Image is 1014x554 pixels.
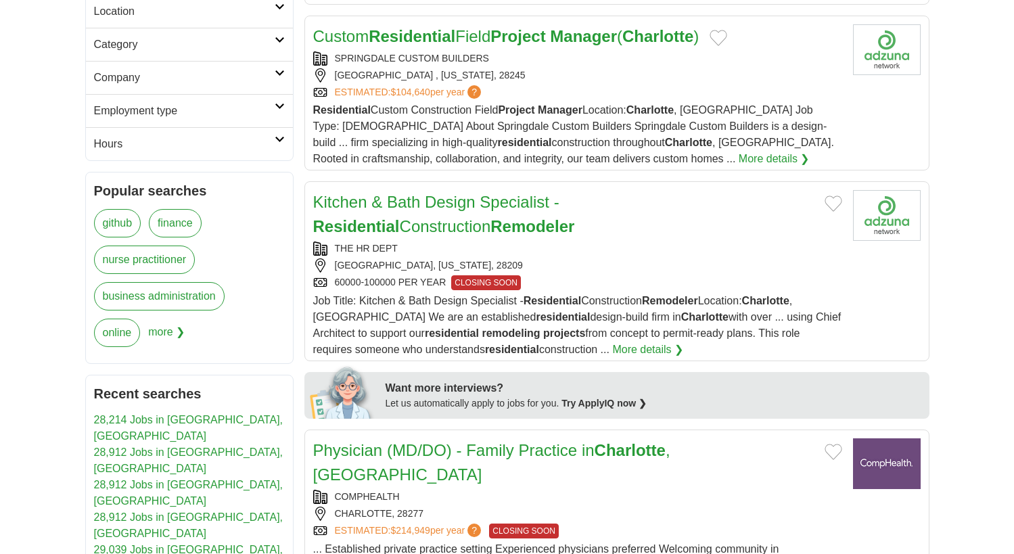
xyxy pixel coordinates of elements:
[313,193,575,235] a: Kitchen & Bath Design Specialist -ResidentialConstructionRemodeler
[622,27,693,45] strong: Charlotte
[490,27,545,45] strong: Project
[94,384,285,404] h2: Recent searches
[313,258,842,273] div: [GEOGRAPHIC_DATA], [US_STATE], 28209
[536,311,590,323] strong: residential
[313,104,834,164] span: Custom Construction Field Location: , [GEOGRAPHIC_DATA] Job Type: [DEMOGRAPHIC_DATA] About Spring...
[94,70,275,86] h2: Company
[825,195,842,212] button: Add to favorite jobs
[335,524,484,538] a: ESTIMATED:$214,949per year?
[86,94,293,127] a: Employment type
[313,241,842,256] div: THE HR DEPT
[94,319,141,347] a: online
[335,85,484,99] a: ESTIMATED:$104,640per year?
[94,136,275,152] h2: Hours
[94,37,275,53] h2: Category
[94,246,195,274] a: nurse practitioner
[853,190,921,241] img: Company logo
[369,27,455,45] strong: Residential
[467,524,481,537] span: ?
[313,507,842,521] div: CHARLOTTE, 28277
[86,61,293,94] a: Company
[681,311,729,323] strong: Charlotte
[485,344,539,355] strong: residential
[482,327,540,339] strong: remodeling
[94,479,283,507] a: 28,912 Jobs in [GEOGRAPHIC_DATA], [GEOGRAPHIC_DATA]
[313,27,699,45] a: CustomResidentialFieldProject Manager(Charlotte)
[94,511,283,539] a: 28,912 Jobs in [GEOGRAPHIC_DATA], [GEOGRAPHIC_DATA]
[313,68,842,83] div: [GEOGRAPHIC_DATA] , [US_STATE], 28245
[94,3,275,20] h2: Location
[86,127,293,160] a: Hours
[313,217,400,235] strong: Residential
[94,414,283,442] a: 28,214 Jobs in [GEOGRAPHIC_DATA], [GEOGRAPHIC_DATA]
[595,441,666,459] strong: Charlotte
[451,275,521,290] span: CLOSING SOON
[94,282,225,310] a: business administration
[313,295,842,355] span: Job Title: Kitchen & Bath Design Specialist - Construction Location: , [GEOGRAPHIC_DATA] We are a...
[612,342,683,358] a: More details ❯
[313,441,670,484] a: Physician (MD/DO) - Family Practice inCharlotte, [GEOGRAPHIC_DATA]
[335,491,400,502] a: COMPHEALTH
[561,398,647,409] a: Try ApplyIQ now ❯
[853,438,921,489] img: CompHealth logo
[149,209,202,237] a: finance
[550,27,617,45] strong: Manager
[742,295,789,306] strong: Charlotte
[538,104,582,116] strong: Manager
[425,327,479,339] strong: residential
[543,327,585,339] strong: projects
[94,181,285,201] h2: Popular searches
[310,365,375,419] img: apply-iq-scientist.png
[94,103,275,119] h2: Employment type
[498,104,534,116] strong: Project
[710,30,727,46] button: Add to favorite jobs
[86,28,293,61] a: Category
[390,525,430,536] span: $214,949
[313,275,842,290] div: 60000-100000 PER YEAR
[148,319,185,355] span: more ❯
[386,380,921,396] div: Want more interviews?
[642,295,698,306] strong: Remodeler
[498,137,552,148] strong: residential
[626,104,674,116] strong: Charlotte
[489,524,559,538] span: CLOSING SOON
[665,137,712,148] strong: Charlotte
[313,51,842,66] div: SPRINGDALE CUSTOM BUILDERS
[524,295,581,306] strong: Residential
[390,87,430,97] span: $104,640
[313,104,371,116] strong: Residential
[467,85,481,99] span: ?
[94,446,283,474] a: 28,912 Jobs in [GEOGRAPHIC_DATA], [GEOGRAPHIC_DATA]
[739,151,810,167] a: More details ❯
[490,217,574,235] strong: Remodeler
[853,24,921,75] img: Company logo
[825,444,842,460] button: Add to favorite jobs
[386,396,921,411] div: Let us automatically apply to jobs for you.
[94,209,141,237] a: github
